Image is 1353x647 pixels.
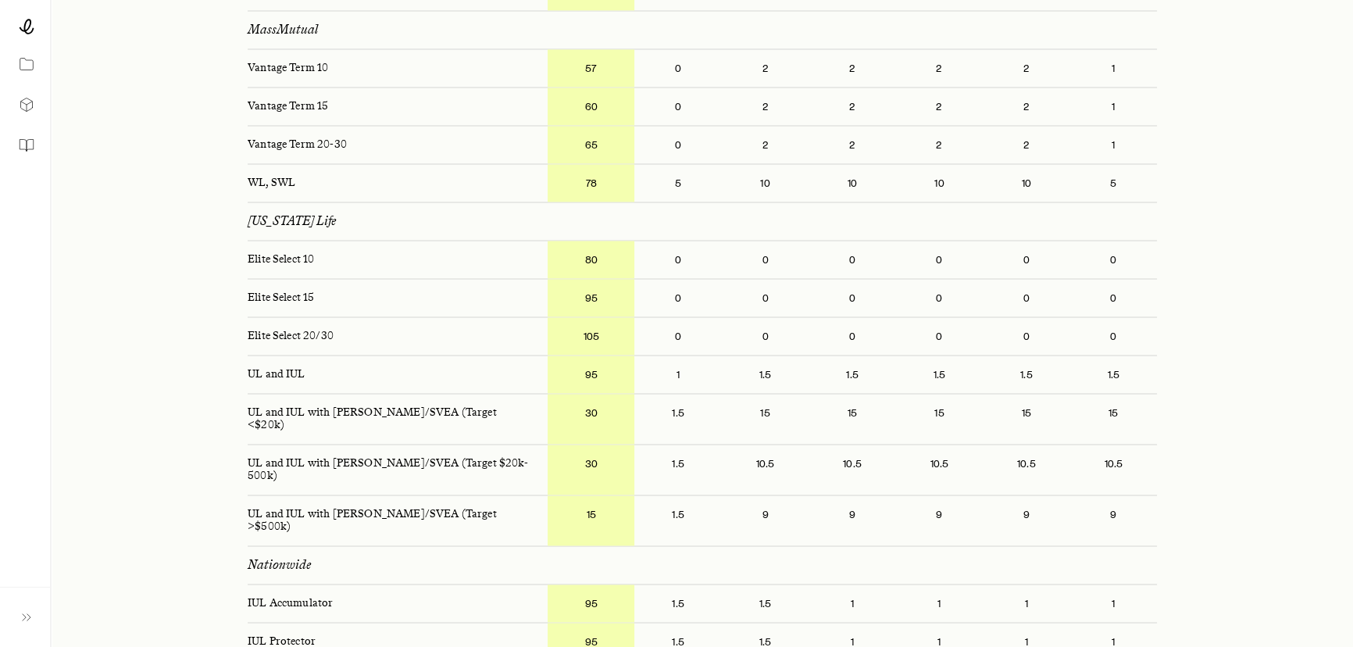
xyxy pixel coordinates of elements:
[235,445,548,495] p: UL and IUL with [PERSON_NAME]/SVEA (Target $20k-500k)
[809,445,895,495] p: 10.5
[1070,495,1157,545] p: 9
[809,88,895,125] p: 2
[983,394,1069,444] p: 15
[722,279,809,316] p: 0
[983,241,1069,278] p: 0
[248,22,318,38] p: MassMutual
[722,394,809,444] p: 15
[235,356,548,393] p: UL and IUL
[548,241,634,278] p: 80
[235,495,548,545] p: UL and IUL with [PERSON_NAME]/SVEA (Target >$500k)
[548,126,634,163] p: 65
[548,88,634,125] p: 60
[809,164,895,202] p: 10
[1070,445,1157,495] p: 10.5
[235,584,548,622] p: IUL Accumulator
[1070,317,1157,355] p: 0
[983,126,1069,163] p: 2
[809,584,895,622] p: 1
[722,445,809,495] p: 10.5
[634,126,721,163] p: 0
[722,495,809,545] p: 9
[1070,394,1157,444] p: 15
[235,126,548,163] p: Vantage Term 20-30
[548,317,634,355] p: 105
[896,279,983,316] p: 0
[809,241,895,278] p: 0
[1070,241,1157,278] p: 0
[1070,356,1157,393] p: 1.5
[983,317,1069,355] p: 0
[235,49,548,87] p: Vantage Term 10
[548,164,634,202] p: 78
[634,394,721,444] p: 1.5
[983,279,1069,316] p: 0
[1070,88,1157,125] p: 1
[983,49,1069,87] p: 2
[235,394,548,444] p: UL and IUL with [PERSON_NAME]/SVEA (Target <$20k)
[634,241,721,278] p: 0
[248,557,311,573] p: Nationwide
[809,279,895,316] p: 0
[548,394,634,444] p: 30
[548,49,634,87] p: 57
[634,164,721,202] p: 5
[248,213,336,229] p: [US_STATE] Life
[634,88,721,125] p: 0
[722,317,809,355] p: 0
[548,445,634,495] p: 30
[548,495,634,545] p: 15
[634,445,721,495] p: 1.5
[983,495,1069,545] p: 9
[809,394,895,444] p: 15
[1070,126,1157,163] p: 1
[896,241,983,278] p: 0
[1070,164,1157,202] p: 5
[809,356,895,393] p: 1.5
[983,584,1069,622] p: 1
[809,495,895,545] p: 9
[722,356,809,393] p: 1.5
[722,126,809,163] p: 2
[722,88,809,125] p: 2
[634,317,721,355] p: 0
[1070,279,1157,316] p: 0
[548,356,634,393] p: 95
[634,584,721,622] p: 1.5
[896,88,983,125] p: 2
[983,445,1069,495] p: 10.5
[548,279,634,316] p: 95
[896,164,983,202] p: 10
[634,356,721,393] p: 1
[548,584,634,622] p: 95
[896,49,983,87] p: 2
[896,317,983,355] p: 0
[634,279,721,316] p: 0
[896,356,983,393] p: 1.5
[722,241,809,278] p: 0
[235,88,548,125] p: Vantage Term 15
[809,317,895,355] p: 0
[1070,584,1157,622] p: 1
[235,241,548,278] p: Elite Select 10
[983,164,1069,202] p: 10
[983,356,1069,393] p: 1.5
[896,394,983,444] p: 15
[722,49,809,87] p: 2
[896,584,983,622] p: 1
[634,49,721,87] p: 0
[634,495,721,545] p: 1.5
[235,164,548,202] p: WL, SWL
[983,88,1069,125] p: 2
[1070,49,1157,87] p: 1
[809,126,895,163] p: 2
[722,164,809,202] p: 10
[235,279,548,316] p: Elite Select 15
[896,126,983,163] p: 2
[896,445,983,495] p: 10.5
[722,584,809,622] p: 1.5
[896,495,983,545] p: 9
[235,317,548,355] p: Elite Select 20/30
[809,49,895,87] p: 2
